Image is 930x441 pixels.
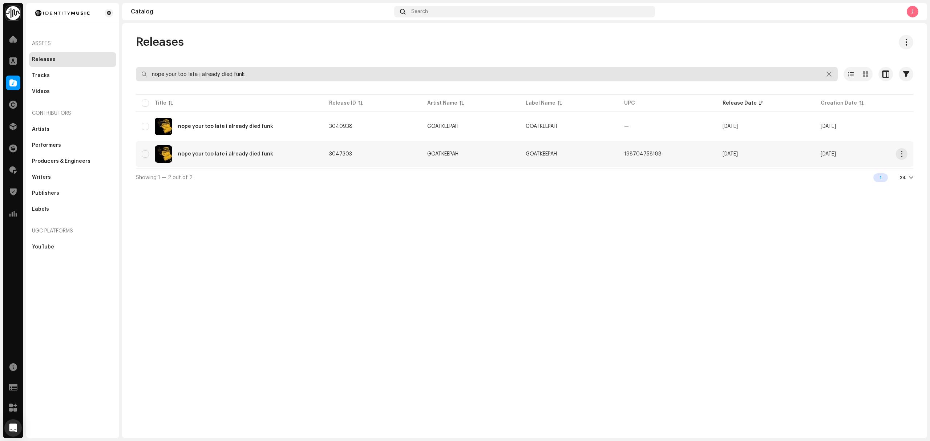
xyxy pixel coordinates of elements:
div: Producers & Engineers [32,158,90,164]
div: Artist Name [427,100,457,107]
div: YouTube [32,244,54,250]
div: Releases [32,57,56,62]
div: nope your too late i already died funk [178,124,273,129]
span: Sep 30, 2025 [821,124,836,129]
re-m-nav-item: Artists [29,122,116,137]
span: 198704758188 [624,151,662,157]
span: Sep 26, 2025 [723,124,738,129]
div: Tracks [32,73,50,78]
div: GOATKEEPAH [427,124,458,129]
div: 24 [899,175,906,181]
re-m-nav-item: Tracks [29,68,116,83]
span: GOATKEEPAH [526,124,557,129]
div: Performers [32,142,61,148]
div: Title [155,100,166,107]
div: J [907,6,918,17]
re-a-nav-header: Assets [29,35,116,52]
div: Writers [32,174,51,180]
span: 3047303 [329,151,352,157]
div: Labels [32,206,49,212]
span: Search [411,9,428,15]
re-m-nav-item: Writers [29,170,116,185]
div: Publishers [32,190,59,196]
span: Sep 26, 2025 [723,151,738,157]
span: — [624,124,629,129]
div: Catalog [131,9,391,15]
re-m-nav-item: YouTube [29,240,116,254]
re-m-nav-item: Performers [29,138,116,153]
div: Creation Date [821,100,857,107]
img: b0474ebe-f4d5-478d-85ed-0ac97ac6cce6 [155,145,172,163]
span: Oct 8, 2025 [821,151,836,157]
div: nope your too late i already died funk [178,151,273,157]
re-m-nav-item: Releases [29,52,116,67]
span: 3040938 [329,124,352,129]
div: Videos [32,89,50,94]
div: Release ID [329,100,356,107]
div: Release Date [723,100,757,107]
re-m-nav-item: Producers & Engineers [29,154,116,169]
re-m-nav-item: Publishers [29,186,116,201]
div: Label Name [526,100,555,107]
input: Search [136,67,838,81]
div: 1 [873,173,888,182]
span: GOATKEEPAH [427,124,514,129]
span: Releases [136,35,184,49]
img: 606af05f-fc81-4f97-a410-702ad3edd8d2 [155,118,172,135]
re-m-nav-item: Labels [29,202,116,217]
span: Showing 1 — 2 out of 2 [136,175,193,180]
img: 0f74c21f-6d1c-4dbc-9196-dbddad53419e [6,6,20,20]
re-a-nav-header: UGC Platforms [29,222,116,240]
img: 185c913a-8839-411b-a7b9-bf647bcb215e [32,9,93,17]
re-a-nav-header: Contributors [29,105,116,122]
div: Open Intercom Messenger [4,419,22,437]
div: Artists [32,126,49,132]
re-m-nav-item: Videos [29,84,116,99]
div: GOATKEEPAH [427,151,458,157]
span: GOATKEEPAH [427,151,514,157]
span: GOATKEEPAH [526,151,557,157]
